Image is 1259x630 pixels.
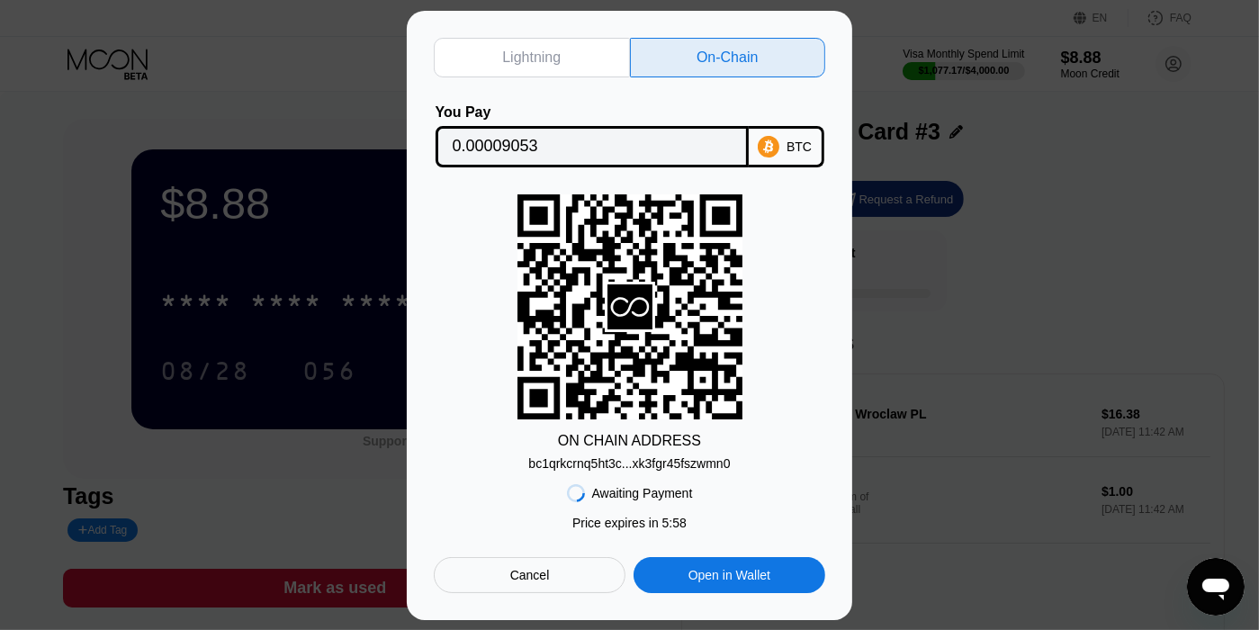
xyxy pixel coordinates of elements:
[592,486,693,500] div: Awaiting Payment
[630,38,826,77] div: On-Chain
[1187,558,1245,616] iframe: Button to launch messaging window
[558,433,701,449] div: ON CHAIN ADDRESS
[662,516,687,530] span: 5 : 58
[528,449,730,471] div: bc1qrkcrnq5ht3c...xk3fgr45fszwmn0
[697,49,758,67] div: On-Chain
[572,516,687,530] div: Price expires in
[434,557,625,593] div: Cancel
[688,567,770,583] div: Open in Wallet
[510,567,550,583] div: Cancel
[436,104,749,121] div: You Pay
[528,456,730,471] div: bc1qrkcrnq5ht3c...xk3fgr45fszwmn0
[434,104,825,167] div: You PayBTC
[787,139,812,154] div: BTC
[434,38,630,77] div: Lightning
[502,49,561,67] div: Lightning
[634,557,825,593] div: Open in Wallet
